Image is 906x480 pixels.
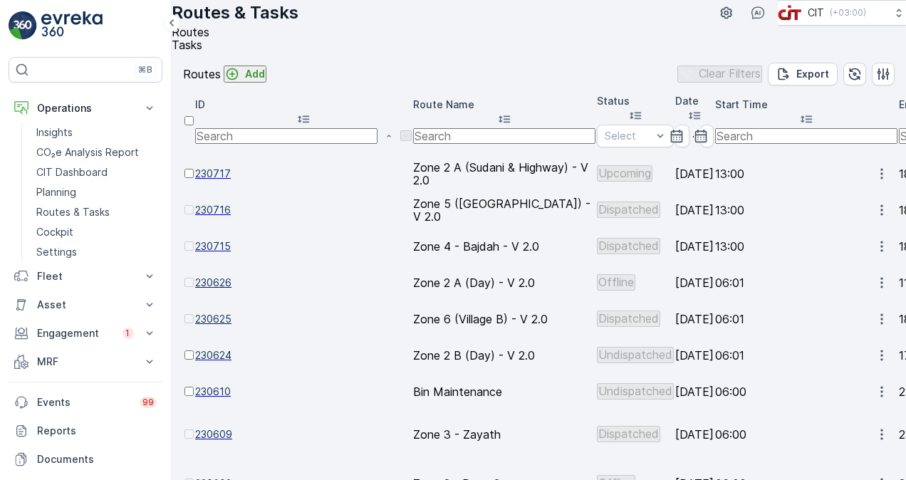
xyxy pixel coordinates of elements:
[597,238,660,254] button: Dispatched
[224,66,266,83] button: Add
[675,338,714,372] td: [DATE]
[830,7,866,19] p: ( +03:00 )
[597,383,674,399] button: Undispatched
[597,426,660,442] button: Dispatched
[9,291,162,319] button: Asset
[413,313,595,325] p: Zone 6 (Village B) - V 2.0
[172,38,202,52] span: Tasks
[597,94,674,108] p: Status
[675,125,689,147] input: dd/mm/yyyy
[9,348,162,376] button: MRF
[37,452,157,466] p: Documents
[413,349,595,362] p: Zone 2 B (Day) - V 2.0
[195,427,412,442] a: 230609
[597,274,635,290] button: Offline
[36,225,73,239] p: Cockpit
[675,229,714,264] td: [DATE]
[413,128,595,144] input: Search
[675,192,714,227] td: [DATE]
[31,202,162,222] a: Routes & Tasks
[597,311,660,326] button: Dispatched
[195,385,412,399] a: 230610
[125,328,132,340] p: 1
[195,167,412,181] span: 230717
[715,313,897,325] p: 06:01
[675,301,714,336] td: [DATE]
[36,165,108,179] p: CIT Dashboard
[677,66,762,83] button: Clear Filters
[675,410,714,458] td: [DATE]
[598,203,659,216] p: Dispatched
[36,205,110,219] p: Routes & Tasks
[413,197,595,223] p: Zone 5 ([GEOGRAPHIC_DATA]) - V 2.0
[37,298,134,312] p: Asset
[413,161,595,187] p: Zone 2 A (Sudani & Highway) - V 2.0
[9,319,162,348] button: Engagement1
[413,240,595,253] p: Zone 4 - Bajdah - V 2.0
[675,374,714,409] td: [DATE]
[675,156,714,191] td: [DATE]
[31,122,162,142] a: Insights
[142,396,155,409] p: 99
[172,25,209,39] span: Routes
[598,312,659,325] p: Dispatched
[597,347,674,362] button: Undispatched
[37,326,114,340] p: Engagement
[715,204,897,216] p: 13:00
[195,98,412,112] p: ID
[598,239,659,252] p: Dispatched
[692,130,697,142] p: -
[172,1,298,24] p: Routes & Tasks
[37,269,134,283] p: Fleet
[41,11,103,40] img: logo_light-DOdMpM7g.png
[31,182,162,202] a: Planning
[195,276,412,290] span: 230626
[413,385,595,398] p: Bin Maintenance
[598,427,659,440] p: Dispatched
[597,202,660,217] button: Dispatched
[699,67,761,80] p: Clear Filters
[598,385,672,397] p: Undispatched
[715,428,897,441] p: 06:00
[31,162,162,182] a: CIT Dashboard
[195,239,412,254] a: 230715
[37,355,134,369] p: MRF
[195,128,377,144] input: Search
[715,349,897,362] p: 06:01
[700,125,714,147] input: dd/mm/yyyy
[675,265,714,300] td: [DATE]
[778,5,802,21] img: cit-logo_pOk6rL0.png
[715,276,897,289] p: 06:01
[183,68,221,80] p: Routes
[413,428,595,441] p: Zone 3 - Zayath
[796,67,829,81] p: Export
[31,222,162,242] a: Cockpit
[598,348,672,361] p: Undispatched
[195,312,412,326] a: 230625
[138,64,152,75] p: ⌘B
[715,240,897,253] p: 13:00
[605,129,652,143] p: Select
[245,67,265,81] p: Add
[9,417,162,445] a: Reports
[413,98,595,112] p: Route Name
[37,395,131,409] p: Events
[31,142,162,162] a: CO₂e Analysis Report
[598,167,651,179] p: Upcoming
[675,94,714,108] p: Date
[9,262,162,291] button: Fleet
[37,424,157,438] p: Reports
[9,94,162,122] button: Operations
[195,203,412,217] a: 230716
[715,167,897,180] p: 13:00
[413,276,595,289] p: Zone 2 A (Day) - V 2.0
[768,63,838,85] button: Export
[37,101,134,115] p: Operations
[36,245,77,259] p: Settings
[715,98,897,112] p: Start Time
